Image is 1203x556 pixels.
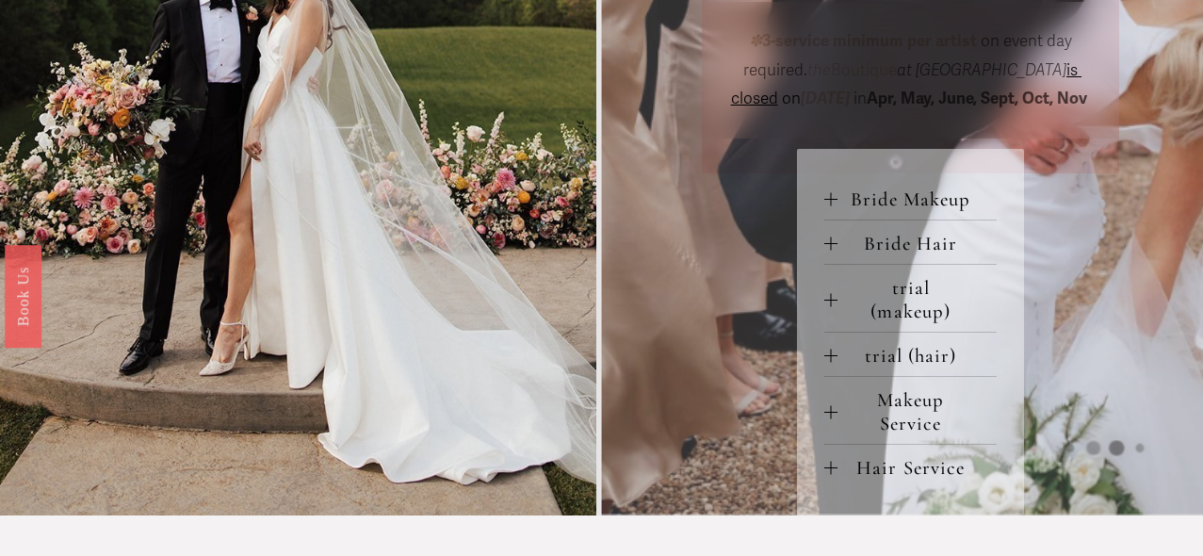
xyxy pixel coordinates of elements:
[749,31,762,51] em: ✽
[897,60,1066,80] em: at [GEOGRAPHIC_DATA]
[824,445,997,488] button: Hair Service
[837,276,997,323] span: trial (makeup)
[837,344,997,368] span: trial (hair)
[762,31,977,51] strong: 3-service minimum per artist
[824,221,997,264] button: Bride Hair
[850,89,1091,108] span: in
[824,333,997,376] button: trial (hair)
[727,27,1095,114] p: on
[824,377,997,444] button: Makeup Service
[743,31,1076,80] span: on event day required.
[837,388,997,435] span: Makeup Service
[824,265,997,332] button: trial (makeup)
[5,245,41,348] a: Book Us
[867,89,1087,108] strong: Apr, May, June, Sept, Oct, Nov
[824,176,997,220] button: Bride Makeup
[801,89,850,108] em: [DATE]
[807,60,831,80] em: the
[807,60,897,80] span: Boutique
[837,232,997,255] span: Bride Hair
[837,188,997,211] span: Bride Makeup
[837,456,997,480] span: Hair Service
